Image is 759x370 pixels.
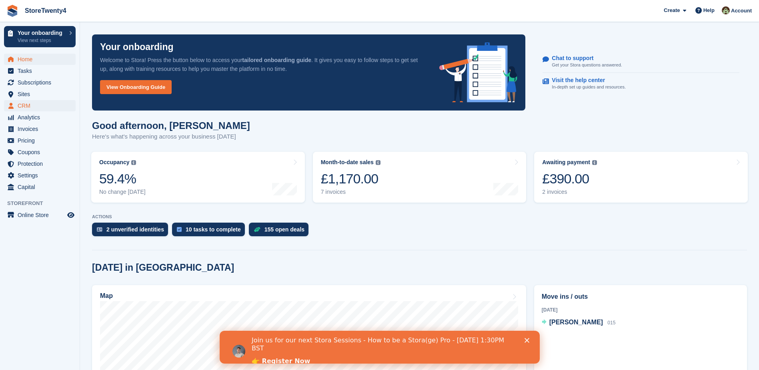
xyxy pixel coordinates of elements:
p: Welcome to Stora! Press the button below to access your . It gives you easy to follow steps to ge... [100,56,427,73]
div: 7 invoices [321,189,381,195]
a: menu [4,158,76,169]
img: stora-icon-8386f47178a22dfd0bd8f6a31ec36ba5ce8667c1dd55bd0f319d3a0aa187defe.svg [6,5,18,17]
span: Protection [18,158,66,169]
h1: Good afternoon, [PERSON_NAME] [92,120,250,131]
div: £390.00 [542,171,597,187]
img: Lee Hanlon [722,6,730,14]
img: icon-info-grey-7440780725fd019a000dd9b08b2336e03edf1995a4989e88bcd33f0948082b44.svg [592,160,597,165]
div: £1,170.00 [321,171,381,187]
a: menu [4,77,76,88]
span: Pricing [18,135,66,146]
img: icon-info-grey-7440780725fd019a000dd9b08b2336e03edf1995a4989e88bcd33f0948082b44.svg [376,160,381,165]
span: Tasks [18,65,66,76]
p: Visit the help center [552,77,619,84]
img: onboarding-info-6c161a55d2c0e0a8cae90662b2fe09162a5109e8cc188191df67fb4f79e88e88.svg [439,42,518,103]
img: deal-1b604bf984904fb50ccaf53a9ad4b4a5d6e5aea283cecdc64d6e3604feb123c2.svg [254,227,260,232]
a: Chat to support Get your Stora questions answered. [543,51,739,73]
div: 2 unverified identities [106,226,164,233]
a: Month-to-date sales £1,170.00 7 invoices [313,152,527,203]
span: 015 [607,320,615,326]
a: menu [4,65,76,76]
span: Account [731,7,752,15]
span: Subscriptions [18,77,66,88]
span: Settings [18,170,66,181]
span: Sites [18,88,66,100]
a: menu [4,88,76,100]
div: Occupancy [99,159,129,166]
a: menu [4,100,76,111]
span: Capital [18,181,66,193]
span: Invoices [18,123,66,135]
a: View Onboarding Guide [100,80,172,94]
p: Chat to support [552,55,615,62]
a: menu [4,147,76,158]
p: Your onboarding [18,30,65,36]
p: In-depth set up guides and resources. [552,84,626,90]
div: Awaiting payment [542,159,590,166]
img: verify_identity-adf6edd0f0f0b5bbfe63781bf79b02c33cf7c696d77639b501bdc392416b5a36.svg [97,227,102,232]
p: View next steps [18,37,65,44]
p: Get your Stora questions answered. [552,62,622,68]
div: No change [DATE] [99,189,146,195]
a: 155 open deals [249,223,312,240]
a: menu [4,54,76,65]
p: Your onboarding [100,42,174,52]
a: 👉 Register Now [32,26,90,35]
span: CRM [18,100,66,111]
a: Visit the help center In-depth set up guides and resources. [543,73,739,95]
a: 2 unverified identities [92,223,172,240]
p: ACTIONS [92,214,747,219]
h2: Map [100,292,113,300]
p: Here's what's happening across your business [DATE] [92,132,250,141]
a: Occupancy 59.4% No change [DATE] [91,152,305,203]
a: menu [4,209,76,221]
a: menu [4,123,76,135]
div: 155 open deals [264,226,304,233]
div: [DATE] [542,306,739,314]
img: icon-info-grey-7440780725fd019a000dd9b08b2336e03edf1995a4989e88bcd33f0948082b44.svg [131,160,136,165]
a: menu [4,112,76,123]
span: Create [664,6,680,14]
a: menu [4,135,76,146]
strong: tailored onboarding guide [242,57,311,63]
a: StoreTwenty4 [22,4,70,17]
a: [PERSON_NAME] 015 [542,318,616,328]
span: Coupons [18,147,66,158]
span: Home [18,54,66,65]
a: 10 tasks to complete [172,223,249,240]
img: task-75834270c22a3079a89374b754ae025e5fb1db73e45f91037f5363f120a921f8.svg [177,227,182,232]
a: Preview store [66,210,76,220]
div: Close [305,7,313,12]
div: Month-to-date sales [321,159,374,166]
iframe: Intercom live chat banner [220,331,540,364]
a: Your onboarding View next steps [4,26,76,47]
a: Awaiting payment £390.00 2 invoices [534,152,748,203]
a: menu [4,170,76,181]
h2: Move ins / outs [542,292,739,302]
a: menu [4,181,76,193]
span: Online Store [18,209,66,221]
span: Storefront [7,199,80,207]
div: 10 tasks to complete [186,226,241,233]
span: Analytics [18,112,66,123]
div: 59.4% [99,171,146,187]
span: Help [703,6,715,14]
span: [PERSON_NAME] [549,319,603,326]
div: 2 invoices [542,189,597,195]
h2: [DATE] in [GEOGRAPHIC_DATA] [92,262,234,273]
